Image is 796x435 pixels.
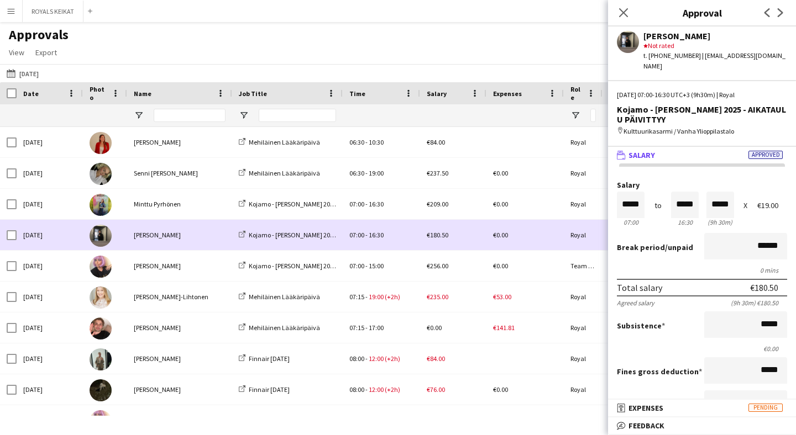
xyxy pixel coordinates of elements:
[427,385,445,394] span: €76.00
[349,200,364,208] span: 07:00
[564,251,603,281] div: Team Leader Royal
[493,262,508,270] span: €0.00
[127,158,232,188] div: Senni [PERSON_NAME]
[249,323,320,332] span: Mehiläinen Lääkäripäivä
[90,194,112,216] img: Minttu Pyrhönen
[17,251,83,281] div: [DATE]
[31,45,61,60] a: Export
[617,299,654,307] div: Agreed salary
[259,109,336,122] input: Job Title Filter Input
[365,169,368,177] span: -
[369,138,384,146] span: 10:30
[90,348,112,370] img: Emil Peltonen
[603,312,713,343] div: Tampere talo
[617,104,787,124] div: Kojamo - [PERSON_NAME] 2025 - AIKATAULU PÄIVITTYY
[564,158,603,188] div: Royal
[564,220,603,250] div: Royal
[127,282,232,312] div: [PERSON_NAME]-Lihtonen
[239,138,320,146] a: Mehiläinen Lääkäripäivä
[365,323,368,332] span: -
[239,200,401,208] a: Kojamo - [PERSON_NAME] 2025 - AIKATAULU PÄIVITTYY
[4,45,29,60] a: View
[654,201,662,210] div: to
[643,31,787,41] div: [PERSON_NAME]
[369,231,384,239] span: 16:30
[757,201,787,210] div: €19.00
[35,47,57,57] span: Export
[748,404,783,412] span: Pending
[617,218,645,226] div: 07:00
[617,266,787,274] div: 0 mins
[127,189,232,219] div: Minttu Pyrhönen
[17,158,83,188] div: [DATE]
[239,231,401,239] a: Kojamo - [PERSON_NAME] 2025 - AIKATAULU PÄIVITTYY
[671,218,699,226] div: 16:30
[564,374,603,405] div: Royal
[750,282,778,293] div: €180.50
[603,282,713,312] div: Tampere talo
[23,89,39,98] span: Date
[564,343,603,374] div: Royal
[427,138,445,146] span: €84.00
[90,256,112,278] img: Johanna Hytönen
[564,312,603,343] div: Royal
[603,127,713,157] div: Tampere talo
[427,293,448,301] span: €235.00
[127,127,232,157] div: [PERSON_NAME]
[249,293,320,301] span: Mehiläinen Lääkäripäivä
[427,354,445,363] span: €84.00
[365,262,368,270] span: -
[349,231,364,239] span: 07:00
[154,109,226,122] input: Name Filter Input
[90,287,112,309] img: Nora Löfving-Lihtonen
[349,262,364,270] span: 07:00
[349,323,364,332] span: 07:15
[493,89,522,98] span: Expenses
[493,323,515,332] span: €141.81
[570,110,580,120] button: Open Filter Menu
[239,385,290,394] a: Finnair [DATE]
[369,200,384,208] span: 16:30
[90,317,112,339] img: Felix Hellner
[493,231,508,239] span: €0.00
[603,158,713,188] div: Tampere talo
[365,200,368,208] span: -
[17,127,83,157] div: [DATE]
[349,169,364,177] span: 06:30
[90,379,112,401] img: Nooa Aalto
[349,293,364,301] span: 07:15
[748,151,783,159] span: Approved
[90,163,112,185] img: Senni Karppinen
[608,417,796,434] mat-expansion-panel-header: Feedback
[617,344,787,353] div: €0.00
[564,127,603,157] div: Royal
[603,374,713,405] div: [GEOGRAPHIC_DATA][PERSON_NAME]
[239,89,267,98] span: Job Title
[127,220,232,250] div: [PERSON_NAME]
[369,293,384,301] span: 19:00
[369,354,384,363] span: 12:00
[617,282,662,293] div: Total salary
[239,354,290,363] a: Finnair [DATE]
[239,169,320,177] a: Mehiläinen Lääkäripäivä
[629,150,655,160] span: Salary
[127,251,232,281] div: [PERSON_NAME]
[493,293,511,301] span: €53.00
[427,262,448,270] span: €256.00
[17,220,83,250] div: [DATE]
[134,89,151,98] span: Name
[369,323,384,332] span: 17:00
[249,354,290,363] span: Finnair [DATE]
[249,231,401,239] span: Kojamo - [PERSON_NAME] 2025 - AIKATAULU PÄIVITTYY
[369,262,384,270] span: 15:00
[427,323,442,332] span: €0.00
[127,343,232,374] div: [PERSON_NAME]
[493,385,508,394] span: €0.00
[365,385,368,394] span: -
[603,189,713,219] div: Kulttuurikasarmi / Vanha Ylioppilastalo
[349,385,364,394] span: 08:00
[617,126,787,136] div: Kulttuurikasarmi / Vanha Ylioppilastalo
[564,189,603,219] div: Royal
[134,110,144,120] button: Open Filter Menu
[365,354,368,363] span: -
